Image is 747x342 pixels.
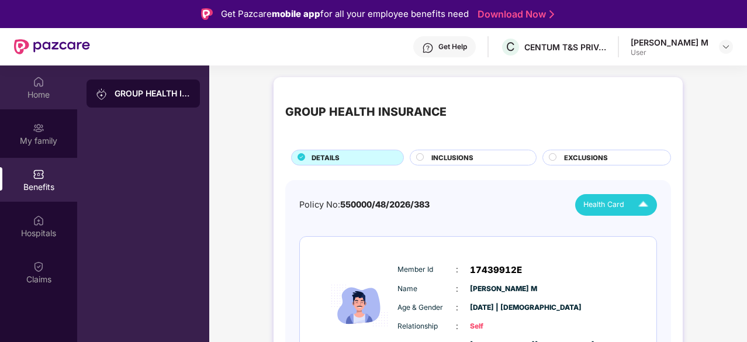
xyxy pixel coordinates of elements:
[340,199,430,209] span: 550000/48/2026/383
[470,263,522,277] span: 17439912E
[478,8,551,20] a: Download Now
[456,282,458,295] span: :
[14,39,90,54] img: New Pazcare Logo
[524,42,606,53] div: CENTUM T&S PRIVATE LIMITED
[115,88,191,99] div: GROUP HEALTH INSURANCE
[397,302,456,313] span: Age & Gender
[397,284,456,295] span: Name
[583,199,624,210] span: Health Card
[422,42,434,54] img: svg+xml;base64,PHN2ZyBpZD0iSGVscC0zMngzMiIgeG1sbnM9Imh0dHA6Ly93d3cudzMub3JnLzIwMDAvc3ZnIiB3aWR0aD...
[470,284,528,295] span: [PERSON_NAME] M
[564,153,608,163] span: EXCLUSIONS
[397,321,456,332] span: Relationship
[33,168,44,180] img: svg+xml;base64,PHN2ZyBpZD0iQmVuZWZpdHMiIHhtbG5zPSJodHRwOi8vd3d3LnczLm9yZy8yMDAwL3N2ZyIgd2lkdGg9Ij...
[299,198,430,212] div: Policy No:
[631,37,708,48] div: [PERSON_NAME] M
[438,42,467,51] div: Get Help
[33,76,44,88] img: svg+xml;base64,PHN2ZyBpZD0iSG9tZSIgeG1sbnM9Imh0dHA6Ly93d3cudzMub3JnLzIwMDAvc3ZnIiB3aWR0aD0iMjAiIG...
[312,153,340,163] span: DETAILS
[33,215,44,226] img: svg+xml;base64,PHN2ZyBpZD0iSG9zcGl0YWxzIiB4bWxucz0iaHR0cDovL3d3dy53My5vcmcvMjAwMC9zdmciIHdpZHRoPS...
[33,261,44,272] img: svg+xml;base64,PHN2ZyBpZD0iQ2xhaW0iIHhtbG5zPSJodHRwOi8vd3d3LnczLm9yZy8yMDAwL3N2ZyIgd2lkdGg9IjIwIi...
[456,301,458,314] span: :
[221,7,469,21] div: Get Pazcare for all your employee benefits need
[201,8,213,20] img: Logo
[397,264,456,275] span: Member Id
[575,194,657,216] button: Health Card
[721,42,731,51] img: svg+xml;base64,PHN2ZyBpZD0iRHJvcGRvd24tMzJ4MzIiIHhtbG5zPSJodHRwOi8vd3d3LnczLm9yZy8yMDAwL3N2ZyIgd2...
[633,195,653,215] img: Icuh8uwCUCF+XjCZyLQsAKiDCM9HiE6CMYmKQaPGkZKaA32CAAACiQcFBJY0IsAAAAASUVORK5CYII=
[470,302,528,313] span: [DATE] | [DEMOGRAPHIC_DATA]
[506,40,515,54] span: C
[470,321,528,332] span: Self
[456,320,458,333] span: :
[33,122,44,134] img: svg+xml;base64,PHN2ZyB3aWR0aD0iMjAiIGhlaWdodD0iMjAiIHZpZXdCb3g9IjAgMCAyMCAyMCIgZmlsbD0ibm9uZSIgeG...
[285,103,447,121] div: GROUP HEALTH INSURANCE
[272,8,320,19] strong: mobile app
[631,48,708,57] div: User
[456,263,458,276] span: :
[96,88,108,100] img: svg+xml;base64,PHN2ZyB3aWR0aD0iMjAiIGhlaWdodD0iMjAiIHZpZXdCb3g9IjAgMCAyMCAyMCIgZmlsbD0ibm9uZSIgeG...
[549,8,554,20] img: Stroke
[431,153,473,163] span: INCLUSIONS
